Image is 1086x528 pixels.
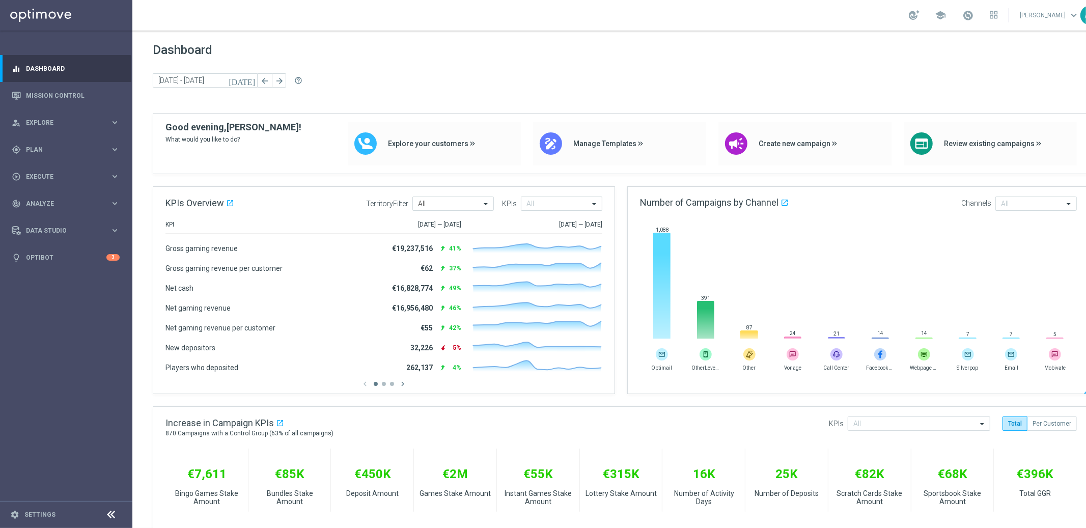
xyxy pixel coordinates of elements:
a: Dashboard [26,55,120,82]
span: Explore [26,120,110,126]
div: Optibot [12,244,120,271]
span: keyboard_arrow_down [1068,10,1079,21]
div: Plan [12,145,110,154]
button: track_changes Analyze keyboard_arrow_right [11,200,120,208]
button: lightbulb Optibot 3 [11,254,120,262]
div: 3 [106,254,120,261]
button: gps_fixed Plan keyboard_arrow_right [11,146,120,154]
i: settings [10,510,19,519]
span: Plan [26,147,110,153]
i: person_search [12,118,21,127]
div: Execute [12,172,110,181]
i: keyboard_arrow_right [110,226,120,235]
div: Mission Control [12,82,120,109]
button: person_search Explore keyboard_arrow_right [11,119,120,127]
div: Analyze [12,199,110,208]
button: play_circle_outline Execute keyboard_arrow_right [11,173,120,181]
div: Data Studio [12,226,110,235]
i: keyboard_arrow_right [110,172,120,181]
i: lightbulb [12,253,21,262]
i: equalizer [12,64,21,73]
i: gps_fixed [12,145,21,154]
i: keyboard_arrow_right [110,199,120,208]
a: Optibot [26,244,106,271]
button: Data Studio keyboard_arrow_right [11,227,120,235]
div: Explore [12,118,110,127]
span: Data Studio [26,228,110,234]
span: Analyze [26,201,110,207]
i: keyboard_arrow_right [110,145,120,154]
span: school [935,10,946,21]
div: Dashboard [12,55,120,82]
i: track_changes [12,199,21,208]
i: play_circle_outline [12,172,21,181]
i: keyboard_arrow_right [110,118,120,127]
a: Mission Control [26,82,120,109]
button: Mission Control [11,92,120,100]
button: equalizer Dashboard [11,65,120,73]
a: Settings [24,512,55,518]
span: Execute [26,174,110,180]
a: [PERSON_NAME]keyboard_arrow_down [1019,8,1080,23]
